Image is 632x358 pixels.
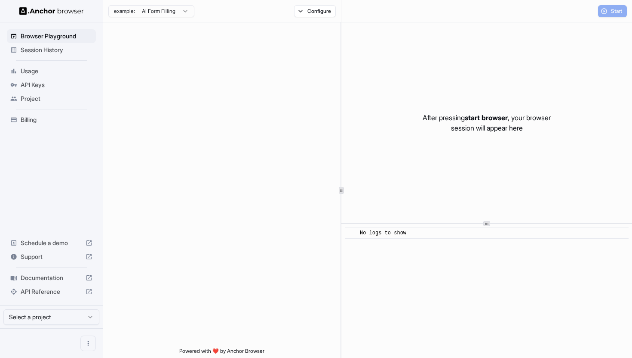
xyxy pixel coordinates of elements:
div: Usage [7,64,96,78]
span: No logs to show [360,230,406,236]
span: example: [114,8,135,15]
span: Usage [21,67,92,75]
button: Open menu [80,336,96,351]
div: API Keys [7,78,96,92]
span: Support [21,252,82,261]
span: Schedule a demo [21,239,82,247]
span: Session History [21,46,92,54]
div: Schedule a demo [7,236,96,250]
div: Support [7,250,96,264]
div: API Reference [7,285,96,299]
div: Project [7,92,96,106]
span: ​ [349,229,353,237]
span: Billing [21,115,92,124]
span: Powered with ❤️ by Anchor Browser [179,348,264,358]
span: API Reference [21,287,82,296]
span: Browser Playground [21,32,92,40]
span: Project [21,94,92,103]
div: Browser Playground [7,29,96,43]
span: start browser [465,113,508,122]
img: Anchor Logo [19,7,84,15]
button: Configure [294,5,336,17]
div: Session History [7,43,96,57]
div: Billing [7,113,96,127]
div: Documentation [7,271,96,285]
span: Documentation [21,274,82,282]
span: API Keys [21,81,92,89]
p: After pressing , your browser session will appear here [423,112,551,133]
